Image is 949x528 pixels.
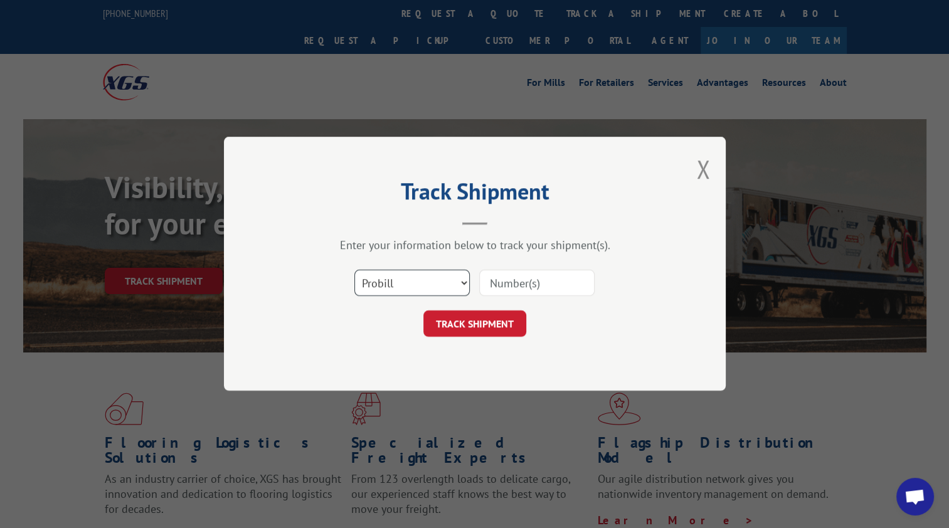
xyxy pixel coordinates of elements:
div: Open chat [896,478,934,515]
button: TRACK SHIPMENT [423,311,526,337]
input: Number(s) [479,270,595,297]
h2: Track Shipment [287,182,663,206]
div: Enter your information below to track your shipment(s). [287,238,663,253]
button: Close modal [696,152,710,186]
